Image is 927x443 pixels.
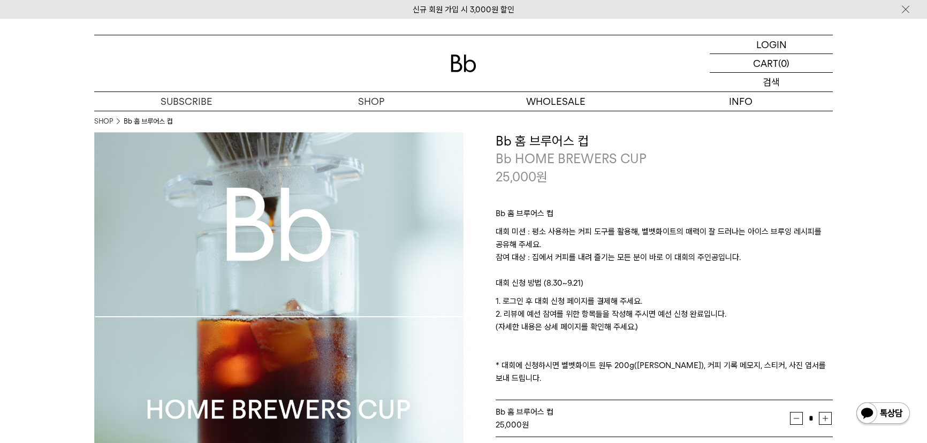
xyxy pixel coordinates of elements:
[496,295,833,385] p: 1. 로그인 후 대회 신청 페이지를 결제해 주세요. 2. 리뷰에 예선 참여를 위한 항목들을 작성해 주시면 예선 신청 완료입니다. (자세한 내용은 상세 페이지를 확인해 주세요....
[496,225,833,277] p: 대회 미션 : 평소 사용하는 커피 도구를 활용해, 벨벳화이트의 매력이 잘 드러나는 아이스 브루잉 레시피를 공유해 주세요. 참여 대상 : 집에서 커피를 내려 즐기는 모든 분이 ...
[496,168,548,186] p: 25,000
[778,54,789,72] p: (0)
[451,55,476,72] img: 로고
[496,418,790,431] div: 원
[94,92,279,111] a: SUBSCRIBE
[536,169,548,185] span: 원
[819,412,832,425] button: 증가
[124,116,172,127] li: Bb 홈 브루어스 컵
[763,73,780,91] p: 검색
[94,116,113,127] a: SHOP
[496,277,833,295] p: 대회 신청 방법 (8.30~9.21)
[279,92,463,111] a: SHOP
[790,412,803,425] button: 감소
[496,207,833,225] p: Bb 홈 브루어스 컵
[496,132,833,150] h3: Bb 홈 브루어스 컵
[756,35,787,54] p: LOGIN
[463,92,648,111] p: WHOLESALE
[496,150,833,168] p: Bb HOME BREWERS CUP
[648,92,833,111] p: INFO
[710,35,833,54] a: LOGIN
[496,407,553,417] span: Bb 홈 브루어스 컵
[496,420,522,430] strong: 25,000
[710,54,833,73] a: CART (0)
[855,401,911,427] img: 카카오톡 채널 1:1 채팅 버튼
[413,5,514,14] a: 신규 회원 가입 시 3,000원 할인
[753,54,778,72] p: CART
